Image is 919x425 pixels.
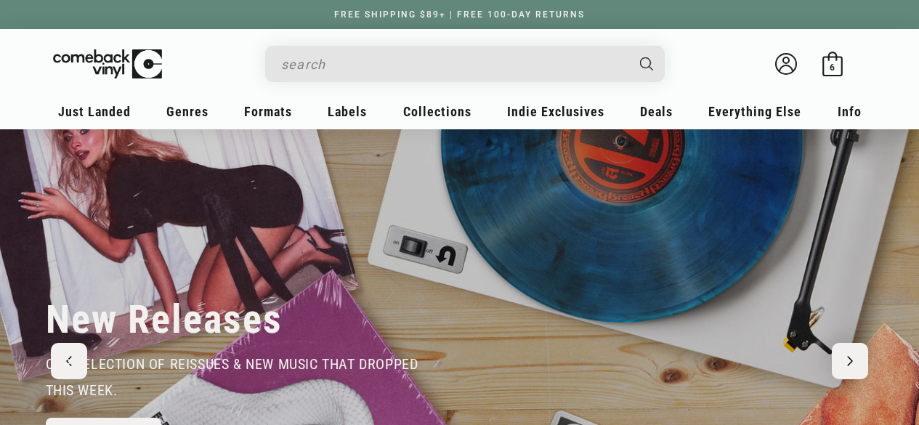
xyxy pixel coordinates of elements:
span: 6 [830,62,835,73]
div: Search [265,46,665,82]
span: Genres [166,104,209,119]
span: our selection of reissues & new music that dropped this week. [46,355,418,399]
button: Search [627,46,666,82]
h2: New Releases [46,296,283,344]
span: Everything Else [708,104,801,119]
span: Formats [244,104,292,119]
span: Indie Exclusives [507,104,604,119]
span: Just Landed [58,104,131,119]
a: FREE SHIPPING $89+ | FREE 100-DAY RETURNS [320,9,599,20]
span: Deals [640,104,673,119]
span: Info [838,104,862,119]
input: search [281,49,626,79]
span: Labels [328,104,367,119]
span: Collections [403,104,471,119]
